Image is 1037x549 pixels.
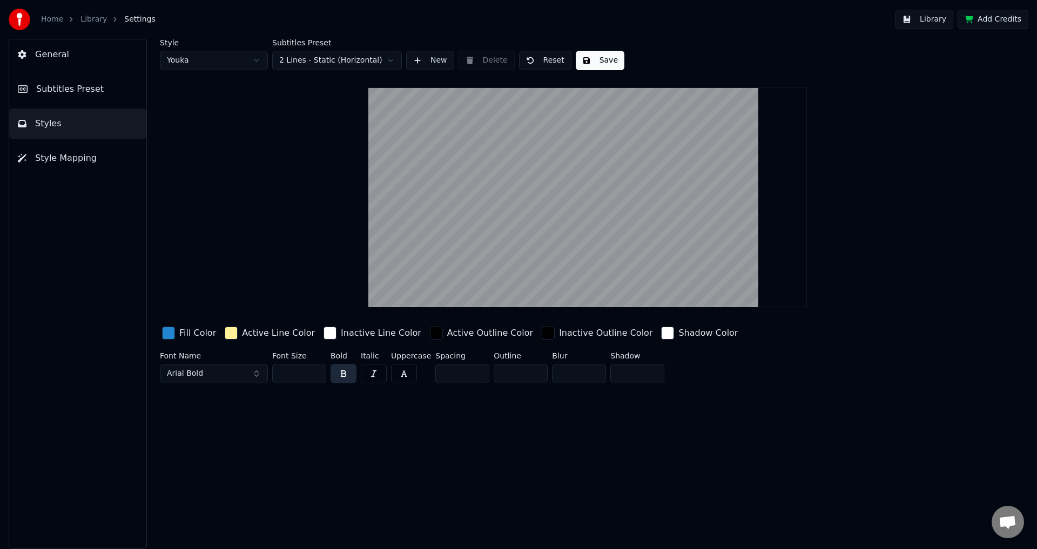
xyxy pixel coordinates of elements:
a: Home [41,14,63,25]
label: Font Name [160,352,268,360]
label: Uppercase [391,352,431,360]
button: Inactive Line Color [321,324,423,342]
label: Subtitles Preset [272,39,402,46]
span: Subtitles Preset [36,83,104,96]
label: Italic [361,352,387,360]
button: Active Line Color [223,324,317,342]
button: Styles [9,109,146,139]
span: Style Mapping [35,152,97,165]
div: Active Outline Color [447,327,533,340]
button: Save [576,51,624,70]
span: Arial Bold [167,368,203,379]
button: Subtitles Preset [9,74,146,104]
button: General [9,39,146,70]
button: Library [895,10,953,29]
button: Active Outline Color [428,324,535,342]
button: Add Credits [958,10,1028,29]
label: Blur [552,352,606,360]
div: Inactive Outline Color [559,327,652,340]
label: Style [160,39,268,46]
div: Open chat [992,506,1024,538]
span: General [35,48,69,61]
span: Styles [35,117,62,130]
label: Font Size [272,352,326,360]
div: Fill Color [179,327,216,340]
label: Shadow [610,352,664,360]
button: Fill Color [160,324,218,342]
img: youka [9,9,30,30]
span: Settings [124,14,155,25]
div: Active Line Color [242,327,315,340]
a: Library [80,14,107,25]
label: Spacing [435,352,489,360]
button: New [406,51,454,70]
label: Bold [331,352,356,360]
div: Shadow Color [678,327,738,340]
button: Inactive Outline Color [540,324,655,342]
div: Inactive Line Color [341,327,421,340]
nav: breadcrumb [41,14,156,25]
button: Shadow Color [659,324,740,342]
button: Reset [519,51,571,70]
button: Style Mapping [9,143,146,173]
label: Outline [494,352,548,360]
